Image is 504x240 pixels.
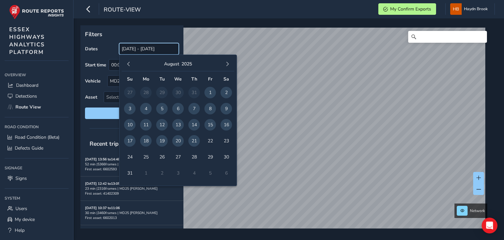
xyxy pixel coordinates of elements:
[104,6,141,15] span: route-view
[124,119,136,131] span: 10
[85,30,179,38] p: Filters
[85,157,120,162] strong: [DATE] 13:56 to 14:48
[5,203,69,214] a: Users
[85,62,106,68] label: Start time
[156,119,168,131] span: 12
[15,216,35,223] span: My device
[143,76,149,82] span: Mo
[124,151,136,163] span: 24
[188,151,200,163] span: 28
[5,91,69,102] a: Detections
[85,94,97,100] label: Asset
[220,103,232,114] span: 9
[108,76,168,86] div: MD25 BAO
[16,82,38,88] span: Dashboard
[15,134,59,140] span: Road Condition (Beta)
[127,76,133,82] span: Su
[140,151,152,163] span: 25
[124,135,136,147] span: 17
[5,173,69,184] a: Signs
[85,215,117,220] span: First asset: 6602013
[204,119,216,131] span: 15
[15,145,43,151] span: Defects Guide
[156,135,168,147] span: 19
[188,135,200,147] span: 21
[204,87,216,98] span: 1
[5,143,69,154] a: Defects Guide
[85,167,117,172] span: First asset: 6602593
[140,135,152,147] span: 18
[15,93,37,99] span: Detections
[85,181,120,186] strong: [DATE] 12:42 to 13:05
[85,205,120,210] strong: [DATE] 10:37 to 11:06
[9,5,64,19] img: rr logo
[85,210,179,215] div: 30 min | 3460 frames | MD25 [PERSON_NAME]
[450,3,462,15] img: diamond-layout
[172,151,184,163] span: 27
[5,225,69,236] a: Help
[90,110,174,116] span: Reset filters
[85,191,119,196] span: First asset: 41402309
[5,70,69,80] div: Overview
[174,76,182,82] span: We
[140,103,152,114] span: 4
[9,26,45,56] span: ESSEX HIGHWAYS ANALYTICS PLATFORM
[156,103,168,114] span: 5
[204,135,216,147] span: 22
[156,151,168,163] span: 26
[83,28,485,236] canvas: Map
[124,167,136,179] span: 31
[378,3,436,15] button: My Confirm Exports
[85,78,101,84] label: Vehicle
[104,92,168,103] span: Select an asset code
[223,76,229,82] span: Sa
[85,135,126,152] span: Recent trips
[5,132,69,143] a: Road Condition (Beta)
[172,119,184,131] span: 13
[220,151,232,163] span: 30
[15,227,25,233] span: Help
[220,135,232,147] span: 23
[159,76,165,82] span: Tu
[85,162,179,167] div: 52 min | 5366 frames | MD25 [PERSON_NAME]
[181,61,192,67] button: 2025
[208,76,212,82] span: Fr
[15,175,27,181] span: Signs
[191,76,197,82] span: Th
[188,119,200,131] span: 14
[408,31,487,43] input: Search
[220,87,232,98] span: 2
[5,122,69,132] div: Road Condition
[5,193,69,203] div: System
[172,103,184,114] span: 6
[188,103,200,114] span: 7
[164,61,179,67] button: August
[204,103,216,114] span: 8
[482,218,497,233] div: Open Intercom Messenger
[390,6,431,12] span: My Confirm Exports
[172,135,184,147] span: 20
[15,104,41,110] span: Route View
[5,214,69,225] a: My device
[204,151,216,163] span: 29
[140,119,152,131] span: 11
[85,108,179,119] button: Reset filters
[85,46,98,52] label: Dates
[470,208,485,213] span: Network
[5,163,69,173] div: Signage
[15,205,27,212] span: Users
[220,119,232,131] span: 16
[5,102,69,112] a: Route View
[5,80,69,91] a: Dashboard
[124,103,136,114] span: 3
[450,3,490,15] button: Haydn Brook
[464,3,488,15] span: Haydn Brook
[85,186,179,191] div: 23 min | 2316 frames | MD25 [PERSON_NAME]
